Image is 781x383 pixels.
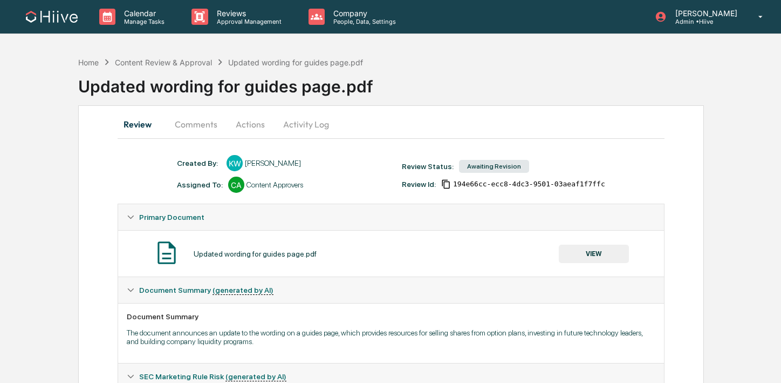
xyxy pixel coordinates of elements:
img: Document Icon [153,239,180,266]
div: Content Review & Approval [115,58,212,67]
div: Primary Document [118,230,664,277]
div: secondary tabs example [118,111,664,137]
div: Assigned To: [177,180,223,189]
button: Activity Log [275,111,338,137]
div: Created By: ‎ ‎ [177,159,221,167]
span: Primary Document [139,213,204,221]
p: Calendar [115,9,170,18]
div: Updated wording for guides page.pdf [78,68,781,96]
u: (generated by AI) [225,372,286,381]
div: Review Status: [402,162,454,171]
span: SEC Marketing Rule Risk [139,372,286,381]
p: Approval Management [208,18,287,25]
div: Primary Document [118,204,664,230]
span: 194e66cc-ecc8-4dc3-9501-03aeaf1f7ffc [453,180,605,189]
div: Home [78,58,99,67]
div: CA [228,177,244,193]
p: The document announces an update to the wording on a guides page, which provides resources for se... [127,328,655,346]
p: Admin • Hiive [667,18,743,25]
button: VIEW [559,245,629,263]
button: Review [118,111,166,137]
div: Document Summary (generated by AI) [118,303,664,363]
div: Content Approvers [246,180,303,189]
div: Document Summary (generated by AI) [118,277,664,303]
div: Updated wording for guides page.pdf [194,250,317,258]
p: Reviews [208,9,287,18]
button: Comments [166,111,226,137]
div: Review Id: [402,180,436,189]
div: Awaiting Revision [459,160,529,173]
p: [PERSON_NAME] [667,9,743,18]
div: [PERSON_NAME] [245,159,301,167]
span: Document Summary [139,286,273,294]
img: logo [26,11,78,23]
div: KW [227,155,243,171]
p: Manage Tasks [115,18,170,25]
button: Actions [226,111,275,137]
div: Updated wording for guides page.pdf [228,58,363,67]
p: People, Data, Settings [325,18,401,25]
span: Copy Id [441,179,451,189]
div: Document Summary [127,312,655,321]
u: (generated by AI) [213,286,273,295]
p: Company [325,9,401,18]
